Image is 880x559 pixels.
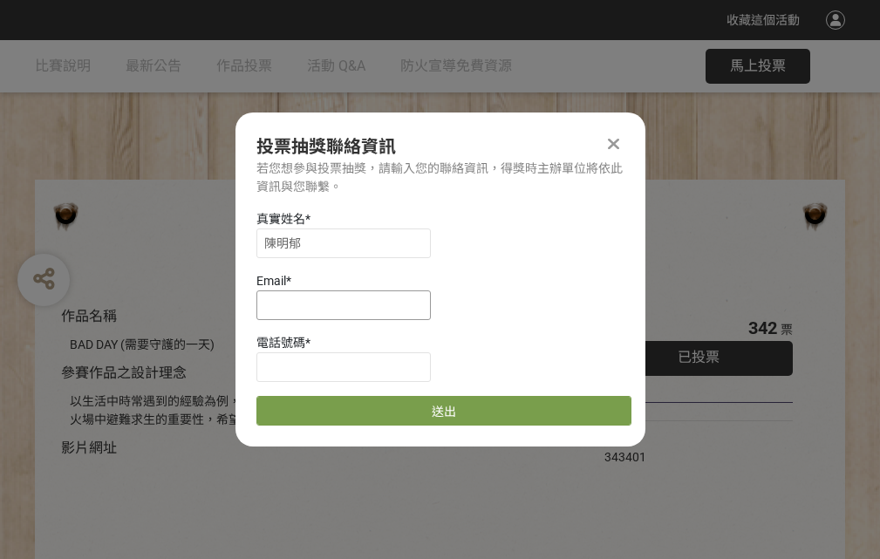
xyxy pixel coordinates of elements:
[126,40,181,92] a: 最新公告
[727,13,800,27] span: 收藏這個活動
[678,349,720,365] span: 已投票
[216,40,272,92] a: 作品投票
[651,430,738,447] iframe: Facebook Share
[256,212,305,226] span: 真實姓名
[61,308,117,324] span: 作品名稱
[126,58,181,74] span: 最新公告
[256,274,286,288] span: Email
[70,392,552,429] div: 以生活中時常遇到的經驗為例，透過對比的方式宣傳住宅用火災警報器、家庭逃生計畫及火場中避難求生的重要性，希望透過趣味的短影音讓更多人認識到更多的防火觀念。
[61,440,117,456] span: 影片網址
[35,58,91,74] span: 比賽說明
[307,58,365,74] span: 活動 Q&A
[256,160,624,196] div: 若您想參與投票抽獎，請輸入您的聯絡資訊，得獎時主辦單位將依此資訊與您聯繫。
[216,58,272,74] span: 作品投票
[706,49,810,84] button: 馬上投票
[61,365,187,381] span: 參賽作品之設計理念
[730,58,786,74] span: 馬上投票
[748,317,777,338] span: 342
[70,336,552,354] div: BAD DAY (需要守護的一天)
[256,133,624,160] div: 投票抽獎聯絡資訊
[307,40,365,92] a: 活動 Q&A
[400,40,512,92] a: 防火宣導免費資源
[400,58,512,74] span: 防火宣導免費資源
[35,40,91,92] a: 比賽說明
[256,336,305,350] span: 電話號碼
[781,323,793,337] span: 票
[256,396,631,426] button: 送出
